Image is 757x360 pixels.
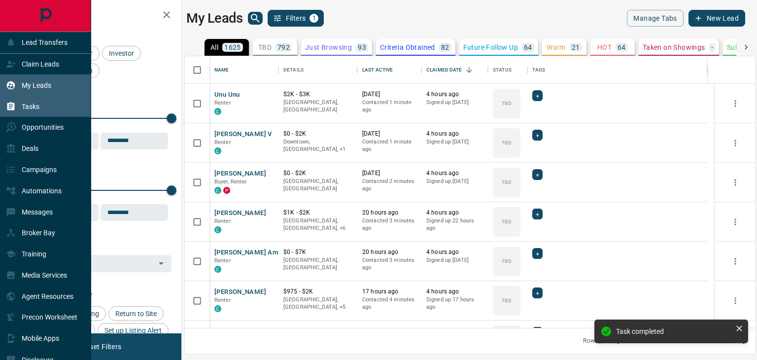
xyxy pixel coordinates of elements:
button: New Lead [688,10,745,27]
div: condos.ca [214,226,221,233]
button: Unu Unu [214,90,240,100]
button: more [728,96,743,111]
span: + [536,209,539,219]
p: Rows per page: [583,337,624,345]
p: 64 [618,44,626,51]
p: [DATE] [362,130,416,138]
div: Last Active [362,56,393,84]
p: TBD [502,139,511,146]
div: Set up Listing Alert [98,323,169,338]
p: 4 hours ago [426,130,483,138]
span: Return to Site [112,310,160,318]
p: Future Follow Up [463,44,518,51]
p: $975 - $2K [283,288,352,296]
p: [DATE] [362,169,416,178]
p: $1K - $2K [283,209,352,217]
span: + [536,91,539,101]
p: Signed up [DATE] [426,178,483,185]
p: 15 hours ago [362,327,416,335]
span: 1 [310,15,317,22]
p: TBD [502,100,511,107]
p: TBD [502,257,511,265]
p: Toronto [283,138,352,153]
span: Renter [214,297,231,303]
div: Details [283,56,304,84]
p: 4 hours ago [426,90,483,99]
span: + [536,170,539,180]
button: more [728,293,743,308]
p: 21 [572,44,580,51]
p: 4 hours ago [426,248,483,256]
p: Contacted 3 minutes ago [362,256,416,272]
p: 82 [441,44,449,51]
div: Status [493,56,512,84]
button: [PERSON_NAME] V [214,130,273,139]
p: Contacted 1 minute ago [362,138,416,153]
div: + [532,248,543,259]
button: [PERSON_NAME] [214,209,266,218]
p: Signed up 22 hours ago [426,217,483,232]
span: + [536,327,539,337]
div: Claimed Date [426,56,462,84]
button: search button [248,12,263,25]
div: Name [209,56,278,84]
p: 17 hours ago [362,288,416,296]
div: Return to Site [108,306,164,321]
div: condos.ca [214,305,221,312]
p: 4 hours ago [426,288,483,296]
p: Contacted 2 minutes ago [362,178,416,193]
div: + [532,209,543,219]
p: [GEOGRAPHIC_DATA], [GEOGRAPHIC_DATA] [283,99,352,114]
p: Signed up 17 hours ago [426,296,483,311]
button: more [728,136,743,150]
div: + [532,90,543,101]
p: Etobicoke, Midtown | Central, North York, West End, York Crosstown, Toronto [283,217,352,232]
div: Name [214,56,229,84]
div: Tags [527,56,708,84]
p: - [711,44,713,51]
div: + [532,288,543,298]
span: Set up Listing Alert [101,326,165,334]
p: 4 hours ago [426,327,483,335]
p: 4 hours ago [426,169,483,178]
span: Renter [214,100,231,106]
p: 93 [358,44,366,51]
div: condos.ca [214,108,221,115]
div: Status [488,56,527,84]
div: condos.ca [214,187,221,194]
p: [DATE] [362,90,416,99]
button: Manage Tabs [627,10,683,27]
p: Signed up [DATE] [426,256,483,264]
p: Taken on Showings [643,44,705,51]
button: Filters1 [268,10,324,27]
p: [GEOGRAPHIC_DATA], [GEOGRAPHIC_DATA] [283,256,352,272]
p: [GEOGRAPHIC_DATA], [GEOGRAPHIC_DATA] [283,178,352,193]
button: [PERSON_NAME] [214,288,266,297]
h2: Filters [32,10,172,22]
p: TBD [502,297,511,304]
p: TBD [502,218,511,225]
span: + [536,130,539,140]
div: property.ca [223,187,230,194]
button: Open [154,256,168,270]
p: Contacted 4 minutes ago [362,296,416,311]
p: Just Browsing [305,44,352,51]
p: 20 hours ago [362,248,416,256]
p: $2K - $3K [283,90,352,99]
p: East York, Etobicoke, North York, Ottawa East, Toronto [283,296,352,311]
h1: My Leads [186,10,243,26]
p: $0 - $7K [283,248,352,256]
p: 1625 [224,44,241,51]
span: Renter [214,139,231,145]
p: 792 [277,44,290,51]
span: Buyer, Renter [214,179,247,185]
p: HOT [597,44,612,51]
span: Renter [214,218,231,224]
p: 64 [524,44,532,51]
div: Details [278,56,357,84]
button: more [728,215,743,229]
p: All [210,44,218,51]
p: Signed up [DATE] [426,138,483,146]
span: + [536,249,539,258]
p: Contacted 1 minute ago [362,99,416,114]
